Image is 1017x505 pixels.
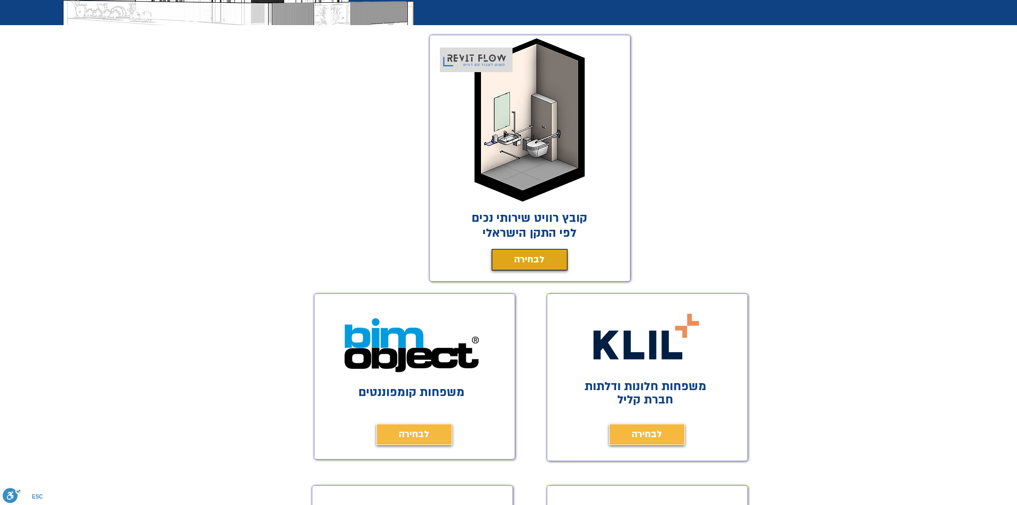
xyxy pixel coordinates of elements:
a: לבחירה [492,249,567,270]
a: לבחירה [376,424,452,445]
a: לבחירה [609,424,685,445]
img: שירותי נכים REVIT FAMILY [463,37,596,205]
img: Bim object משפחות רוויט בחינם [344,317,479,374]
span: משפחות חלונות ודלתות [585,378,706,394]
span: לפי התקן הישראלי [483,225,577,241]
img: Revit_flow_logo_פשוט_לעבוד_עם_רוויט [439,43,511,73]
img: קליל משפחות רוויט בחינם [588,308,706,364]
span: לבחירה [514,252,545,267]
span: לבחירה [399,427,429,442]
span: חברת קליל [617,392,673,408]
a: משפחות קומפוננטים [358,384,464,400]
span: קובץ רוויט שירותי נכים [471,210,587,226]
span: לבחירה [632,427,662,442]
